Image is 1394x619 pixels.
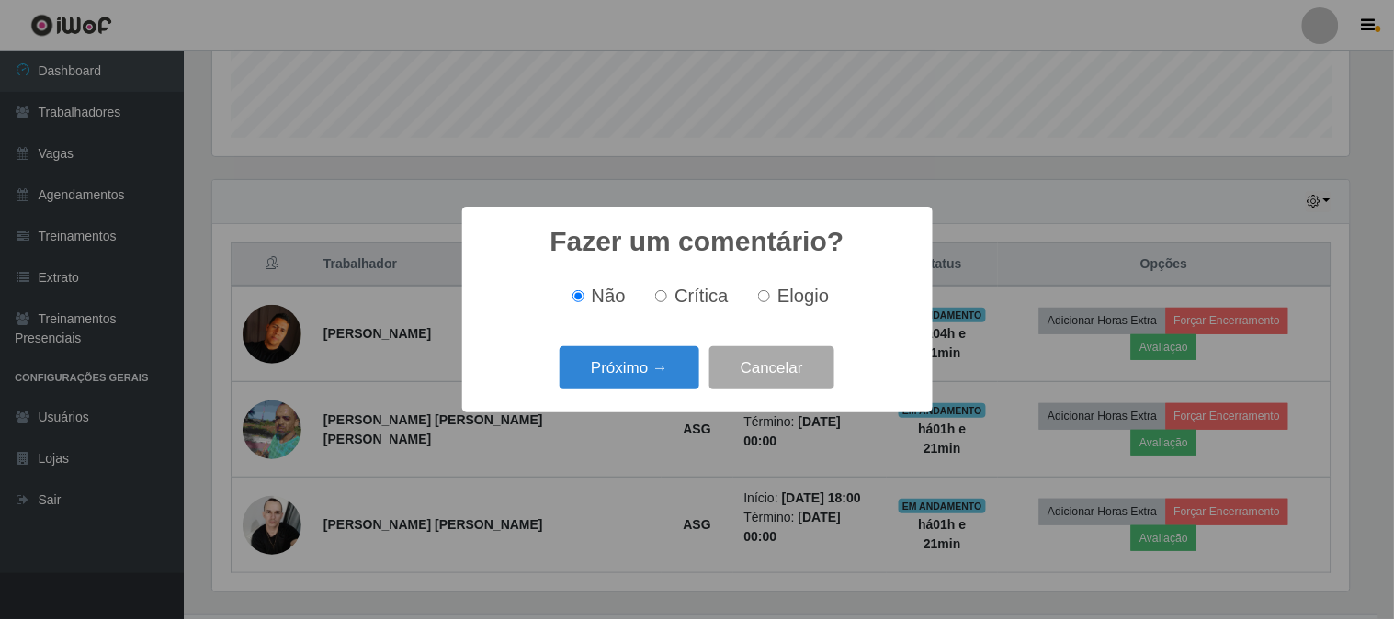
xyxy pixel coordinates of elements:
span: Crítica [674,286,729,306]
span: Elogio [777,286,829,306]
input: Elogio [758,290,770,302]
span: Não [592,286,626,306]
input: Não [572,290,584,302]
input: Crítica [655,290,667,302]
button: Cancelar [709,346,834,389]
button: Próximo → [560,346,699,389]
h2: Fazer um comentário? [550,225,844,258]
